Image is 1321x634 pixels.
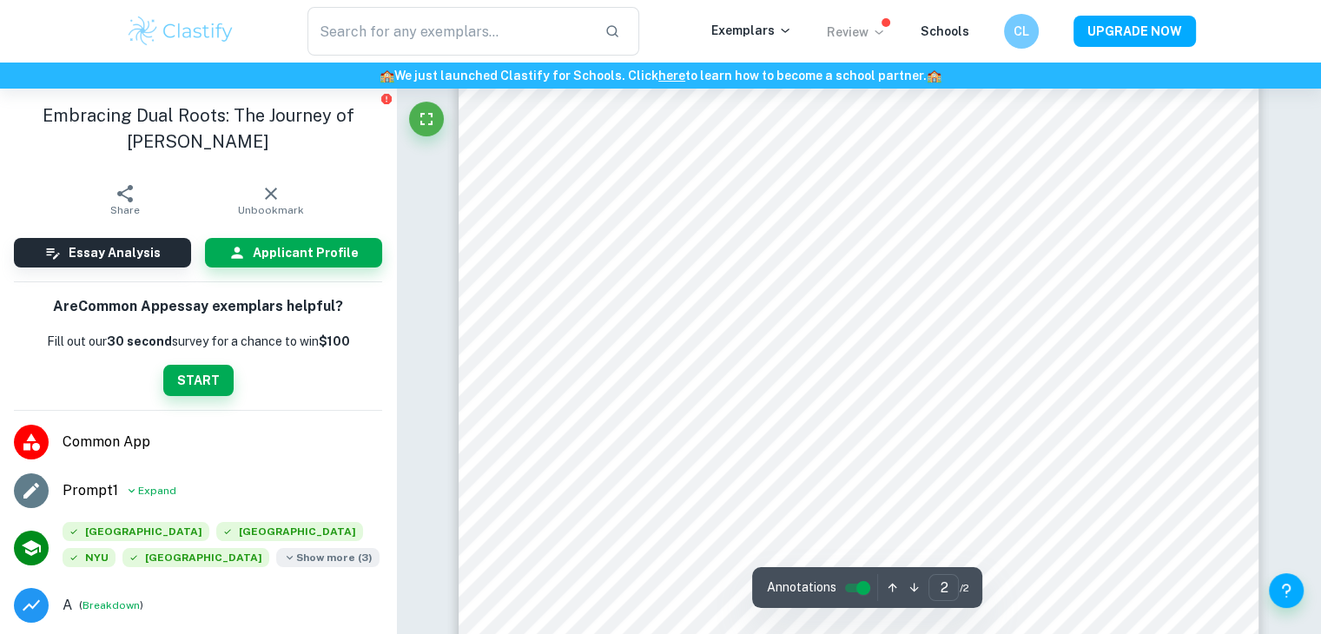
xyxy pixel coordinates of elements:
p: Exemplars [711,21,792,40]
a: Schools [921,24,969,38]
span: Share [110,204,140,216]
span: Prompt 1 [63,480,118,501]
span: Show more ( 3 ) [276,548,380,567]
span: Common App [63,432,382,452]
div: Accepted: Stanford University [63,522,209,548]
div: Accepted: Duke University [122,548,269,574]
button: Unbookmark [198,175,344,224]
button: UPGRADE NOW [1073,16,1196,47]
span: ( ) [79,597,143,613]
button: Breakdown [83,598,140,613]
a: here [658,69,685,83]
button: Fullscreen [409,102,444,136]
button: Share [52,175,198,224]
p: Grade [63,595,72,616]
h6: Applicant Profile [253,243,359,262]
span: 🏫 [927,69,941,83]
span: Unbookmark [238,204,304,216]
button: Expand [125,480,176,501]
button: Essay Analysis [14,238,191,267]
strong: $100 [319,334,350,348]
input: Search for any exemplars... [307,7,591,56]
span: NYU [63,548,116,567]
h6: CL [1011,22,1031,41]
button: Applicant Profile [205,238,382,267]
b: 30 second [107,334,172,348]
span: [GEOGRAPHIC_DATA] [63,522,209,541]
a: Prompt1 [63,480,118,501]
h1: Embracing Dual Roots: The Journey of [PERSON_NAME] [14,102,382,155]
p: Review [827,23,886,42]
h6: We just launched Clastify for Schools. Click to learn how to become a school partner. [3,66,1318,85]
button: Help and Feedback [1269,573,1304,608]
h6: Are Common App essay exemplars helpful? [53,296,343,318]
span: [GEOGRAPHIC_DATA] [122,548,269,567]
button: Report issue [380,92,393,105]
img: Clastify logo [126,14,236,49]
p: Fill out our survey for a chance to win [47,332,350,351]
div: Accepted: New York University [63,548,116,574]
span: [GEOGRAPHIC_DATA] [216,522,363,541]
span: / 2 [959,580,968,596]
button: START [163,365,234,396]
div: Accepted: Yale University [216,522,363,548]
button: CL [1004,14,1039,49]
span: 🏫 [380,69,394,83]
h6: Essay Analysis [69,243,161,262]
span: Expand [138,483,176,499]
span: Annotations [766,578,836,597]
